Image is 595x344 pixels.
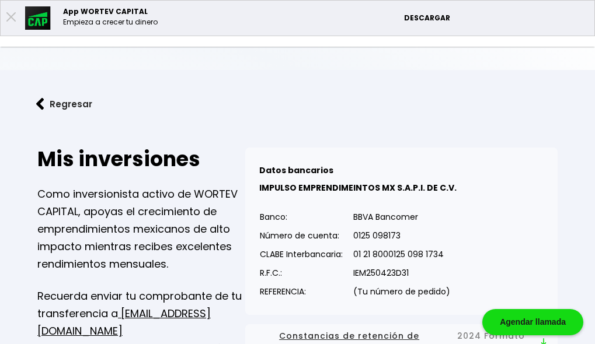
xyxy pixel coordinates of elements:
p: App WORTEV CAPITAL [63,6,158,17]
div: Agendar llamada [482,309,583,335]
img: appicon [25,6,51,30]
p: Como inversionista activo de WORTEV CAPITAL, apoyas el crecimiento de emprendimientos mexicanos d... [37,185,245,273]
p: Banco: [260,208,343,226]
p: R.F.C.: [260,264,343,282]
p: REFERENCIA: [260,283,343,300]
p: 01 21 8000125 098 1734 [353,245,450,263]
button: Regresar [19,89,110,120]
b: IMPULSO EMPRENDIMEINTOS MX S.A.P.I. DE C.V. [259,182,457,194]
p: Empieza a crecer tu dinero [63,17,158,27]
a: [EMAIL_ADDRESS][DOMAIN_NAME] [37,306,211,338]
p: CLABE Interbancaria: [260,245,343,263]
h2: Mis inversiones [37,148,245,171]
a: flecha izquierdaRegresar [19,89,576,120]
b: Datos bancarios [259,164,333,176]
p: Número de cuenta: [260,227,343,244]
p: DESCARGAR [404,13,589,23]
p: 0125 098173 [353,227,450,244]
p: IEM250423D31 [353,264,450,282]
p: BBVA Bancomer [353,208,450,226]
img: flecha izquierda [36,98,44,110]
p: (Tu número de pedido) [353,283,450,300]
